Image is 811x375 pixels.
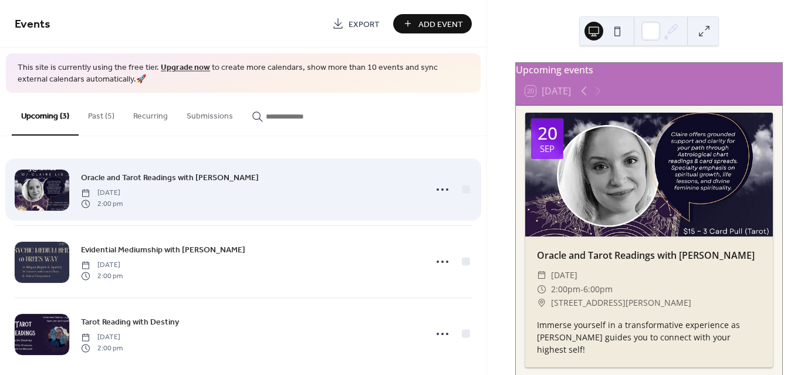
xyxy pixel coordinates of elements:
[12,93,79,136] button: Upcoming (3)
[551,282,580,296] span: 2:00pm
[161,60,210,76] a: Upgrade now
[551,268,577,282] span: [DATE]
[81,343,123,353] span: 2:00 pm
[79,93,124,134] button: Past (5)
[537,282,546,296] div: ​
[81,171,259,184] a: Oracle and Tarot Readings with [PERSON_NAME]
[81,271,123,281] span: 2:00 pm
[81,172,259,184] span: Oracle and Tarot Readings with [PERSON_NAME]
[537,296,546,310] div: ​
[418,18,463,31] span: Add Event
[516,63,782,77] div: Upcoming events
[583,282,613,296] span: 6:00pm
[81,243,245,256] a: Evidential Mediumship with [PERSON_NAME]
[81,316,179,329] span: Tarot Reading with Destiny
[15,13,50,36] span: Events
[177,93,242,134] button: Submissions
[525,319,773,356] div: Immerse yourself in a transformative experience as [PERSON_NAME] guides you to connect with your ...
[81,244,245,256] span: Evidential Mediumship with [PERSON_NAME]
[349,18,380,31] span: Export
[81,260,123,271] span: [DATE]
[551,296,691,310] span: [STREET_ADDRESS][PERSON_NAME]
[81,188,123,198] span: [DATE]
[537,268,546,282] div: ​
[538,124,557,142] div: 20
[323,14,388,33] a: Export
[525,248,773,262] div: Oracle and Tarot Readings with [PERSON_NAME]
[124,93,177,134] button: Recurring
[81,198,123,209] span: 2:00 pm
[393,14,472,33] button: Add Event
[81,315,179,329] a: Tarot Reading with Destiny
[540,144,555,153] div: Sep
[18,62,469,85] span: This site is currently using the free tier. to create more calendars, show more than 10 events an...
[81,332,123,343] span: [DATE]
[580,282,583,296] span: -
